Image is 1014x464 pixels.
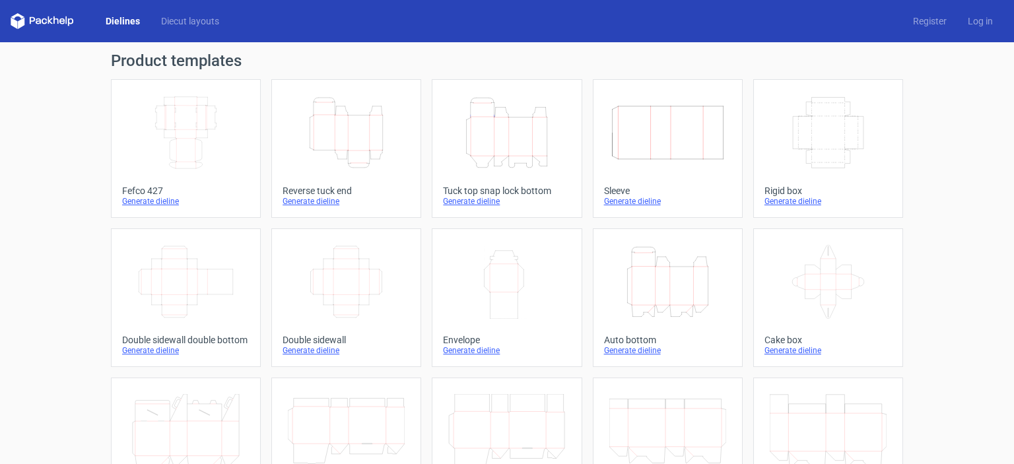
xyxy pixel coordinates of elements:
a: Double sidewall double bottomGenerate dieline [111,228,261,367]
a: SleeveGenerate dieline [593,79,743,218]
h1: Product templates [111,53,903,69]
a: Double sidewallGenerate dieline [271,228,421,367]
div: Reverse tuck end [283,185,410,196]
a: Fefco 427Generate dieline [111,79,261,218]
a: Reverse tuck endGenerate dieline [271,79,421,218]
div: Generate dieline [764,345,892,356]
a: Register [902,15,957,28]
div: Generate dieline [283,196,410,207]
div: Rigid box [764,185,892,196]
div: Double sidewall [283,335,410,345]
div: Generate dieline [764,196,892,207]
div: Tuck top snap lock bottom [443,185,570,196]
div: Envelope [443,335,570,345]
div: Generate dieline [122,345,250,356]
div: Generate dieline [604,345,731,356]
a: Diecut layouts [151,15,230,28]
div: Auto bottom [604,335,731,345]
div: Fefco 427 [122,185,250,196]
a: EnvelopeGenerate dieline [432,228,582,367]
a: Dielines [95,15,151,28]
div: Double sidewall double bottom [122,335,250,345]
a: Log in [957,15,1003,28]
div: Sleeve [604,185,731,196]
div: Generate dieline [122,196,250,207]
a: Tuck top snap lock bottomGenerate dieline [432,79,582,218]
div: Generate dieline [443,196,570,207]
div: Cake box [764,335,892,345]
a: Auto bottomGenerate dieline [593,228,743,367]
div: Generate dieline [283,345,410,356]
a: Rigid boxGenerate dieline [753,79,903,218]
div: Generate dieline [604,196,731,207]
a: Cake boxGenerate dieline [753,228,903,367]
div: Generate dieline [443,345,570,356]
